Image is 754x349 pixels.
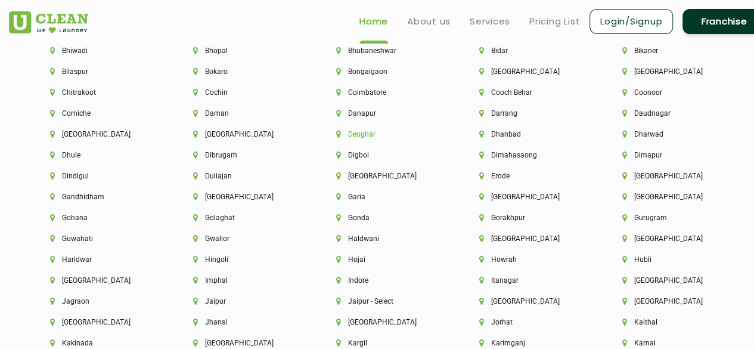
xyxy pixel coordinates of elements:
li: Bhubaneshwar [336,47,439,55]
li: Daudnagar [622,109,725,118]
li: Dimahasaong [479,151,582,159]
li: [GEOGRAPHIC_DATA] [622,297,725,305]
li: Haldwani [336,234,439,243]
li: Bongaigaon [336,67,439,76]
li: Gurugram [622,214,725,222]
li: Daman [193,109,296,118]
li: [GEOGRAPHIC_DATA] [479,297,582,305]
li: Erode [479,172,582,180]
li: Dharwad [622,130,725,138]
li: [GEOGRAPHIC_DATA] [622,234,725,243]
li: Golaghat [193,214,296,222]
img: UClean Laundry and Dry Cleaning [9,11,88,33]
li: [GEOGRAPHIC_DATA] [193,339,296,347]
li: [GEOGRAPHIC_DATA] [622,276,725,285]
li: Kargil [336,339,439,347]
li: Cochin [193,88,296,97]
li: Hojai [336,255,439,264]
li: Gwalior [193,234,296,243]
li: Kakinada [50,339,153,347]
li: Chitrakoot [50,88,153,97]
li: Gohana [50,214,153,222]
li: Bidar [479,47,582,55]
li: Guwahati [50,234,153,243]
li: Digboi [336,151,439,159]
li: Bilaspur [50,67,153,76]
li: Dibrugarh [193,151,296,159]
li: Hubli [622,255,725,264]
li: Karimganj [479,339,582,347]
li: Kaithal [622,318,725,326]
li: [GEOGRAPHIC_DATA] [479,67,582,76]
li: Jagraon [50,297,153,305]
li: Dhule [50,151,153,159]
li: [GEOGRAPHIC_DATA] [479,193,582,201]
li: [GEOGRAPHIC_DATA] [50,318,153,326]
li: Bokaro [193,67,296,76]
li: Coimbatore [336,88,439,97]
li: Jorhat [479,318,582,326]
li: [GEOGRAPHIC_DATA] [193,193,296,201]
li: [GEOGRAPHIC_DATA] [336,172,439,180]
li: Jhansi [193,318,296,326]
li: Bhopal [193,47,296,55]
li: Imphal [193,276,296,285]
li: Cooch Behar [479,88,582,97]
li: Gorakhpur [479,214,582,222]
li: Hingoli [193,255,296,264]
li: Gonda [336,214,439,222]
a: About us [407,14,451,29]
li: Jaipur - Select [336,297,439,305]
li: Gandhidham [50,193,153,201]
li: [GEOGRAPHIC_DATA] [622,172,725,180]
li: Bikaner [622,47,725,55]
li: Dimapur [622,151,725,159]
li: [GEOGRAPHIC_DATA] [50,130,153,138]
li: Indore [336,276,439,285]
li: Dhanbad [479,130,582,138]
li: [GEOGRAPHIC_DATA] [622,193,725,201]
a: Pricing List [529,14,580,29]
li: Haridwar [50,255,153,264]
a: Home [359,14,388,29]
li: Garia [336,193,439,201]
a: Services [470,14,510,29]
li: Howrah [479,255,582,264]
li: Dindigul [50,172,153,180]
li: Darrang [479,109,582,118]
li: [GEOGRAPHIC_DATA] [622,67,725,76]
li: Karnal [622,339,725,347]
li: Duliajan [193,172,296,180]
li: [GEOGRAPHIC_DATA] [50,276,153,285]
a: Login/Signup [589,9,673,34]
li: Corniche [50,109,153,118]
li: Bhiwadi [50,47,153,55]
li: Coonoor [622,88,725,97]
li: [GEOGRAPHIC_DATA] [193,130,296,138]
li: Danapur [336,109,439,118]
li: Itanagar [479,276,582,285]
li: [GEOGRAPHIC_DATA] [479,234,582,243]
li: [GEOGRAPHIC_DATA] [336,318,439,326]
li: Jaipur [193,297,296,305]
li: Deoghar [336,130,439,138]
